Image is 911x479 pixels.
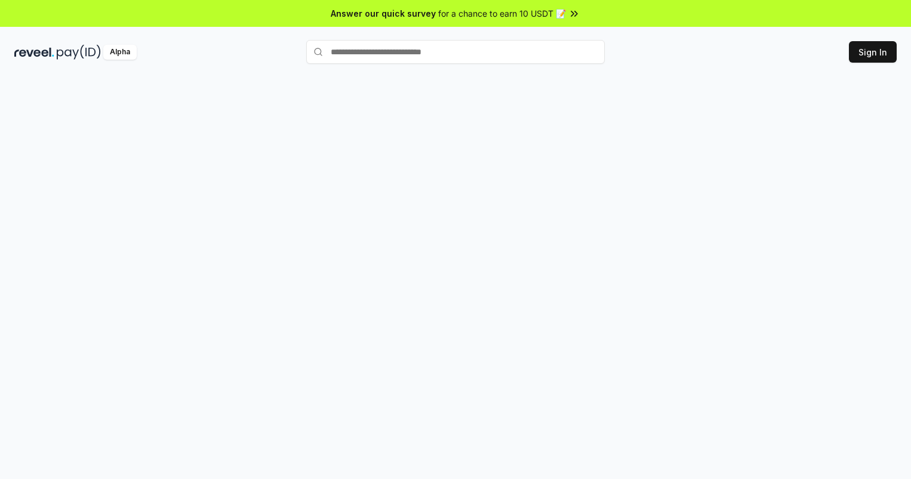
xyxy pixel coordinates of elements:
button: Sign In [849,41,897,63]
span: for a chance to earn 10 USDT 📝 [438,7,566,20]
img: pay_id [57,45,101,60]
div: Alpha [103,45,137,60]
span: Answer our quick survey [331,7,436,20]
img: reveel_dark [14,45,54,60]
